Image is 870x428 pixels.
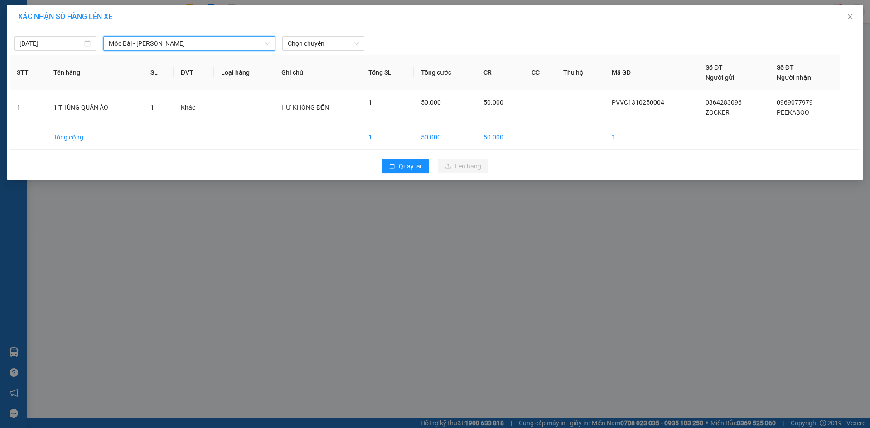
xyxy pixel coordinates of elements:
span: down [265,41,270,46]
th: Tên hàng [46,55,143,90]
span: 50.000 [421,99,441,106]
th: ĐVT [174,55,214,90]
span: Người gửi [706,74,735,81]
td: 50.000 [476,125,524,150]
span: Người nhận [777,74,811,81]
th: Mã GD [604,55,698,90]
span: ZOCKER [706,109,730,116]
button: Close [837,5,863,30]
span: Chọn chuyến [288,37,359,50]
th: CR [476,55,524,90]
span: XÁC NHẬN SỐ HÀNG LÊN XE [18,12,112,21]
th: Ghi chú [274,55,361,90]
span: Quay lại [399,161,421,171]
span: Số ĐT [706,64,723,71]
th: Loại hàng [214,55,274,90]
span: 0969077979 [777,99,813,106]
li: In ngày: 14:32 13/10 [5,67,100,80]
td: 50.000 [414,125,476,150]
li: Thảo [PERSON_NAME] [5,54,100,67]
td: 1 [361,125,414,150]
span: 0364283096 [706,99,742,106]
button: uploadLên hàng [438,159,488,173]
th: Thu hộ [556,55,605,90]
th: Tổng SL [361,55,414,90]
span: 1 [368,99,372,106]
td: Khác [174,90,214,125]
button: rollbackQuay lại [382,159,429,173]
td: Tổng cộng [46,125,143,150]
img: logo.jpg [5,5,54,54]
span: PVVC1310250004 [612,99,664,106]
span: HƯ KHÔNG ĐỀN [281,104,329,111]
span: Số ĐT [777,64,794,71]
th: CC [524,55,556,90]
span: 1 [150,104,154,111]
span: close [846,13,854,20]
span: PEEKABOO [777,109,809,116]
th: SL [143,55,174,90]
td: 1 THÙNG QUẦN ÁO [46,90,143,125]
td: 1 [604,125,698,150]
span: rollback [389,163,395,170]
th: STT [10,55,46,90]
span: 50.000 [483,99,503,106]
th: Tổng cước [414,55,476,90]
span: Mộc Bài - Hồ Chí Minh [109,37,270,50]
input: 13/10/2025 [19,38,82,48]
td: 1 [10,90,46,125]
